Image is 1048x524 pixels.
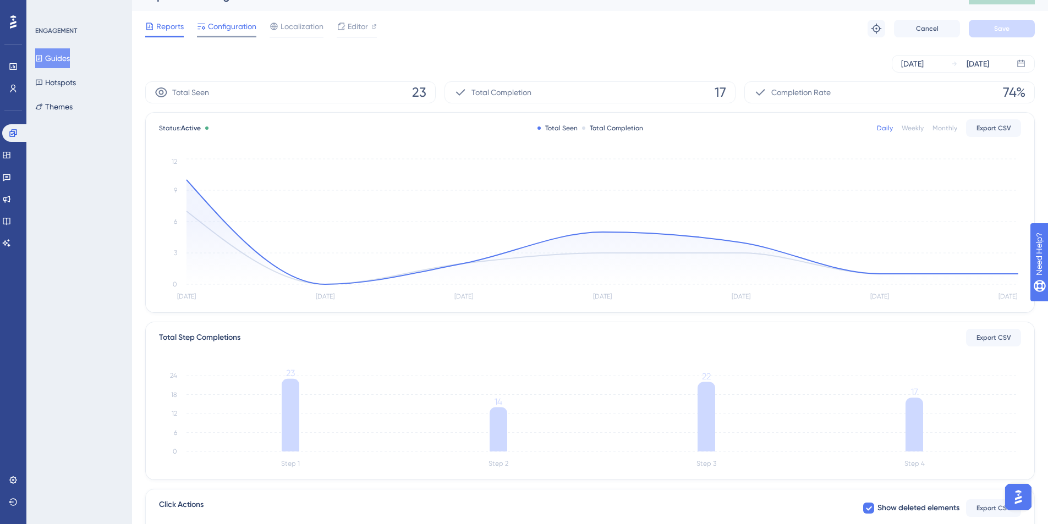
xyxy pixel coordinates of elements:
[967,57,989,70] div: [DATE]
[172,158,177,166] tspan: 12
[208,20,256,33] span: Configuration
[159,124,201,133] span: Status:
[696,460,716,467] tspan: Step 3
[348,20,368,33] span: Editor
[877,501,959,515] span: Show deleted elements
[286,368,295,378] tspan: 23
[174,218,177,225] tspan: 6
[281,460,300,467] tspan: Step 1
[173,448,177,455] tspan: 0
[172,410,177,417] tspan: 12
[916,24,939,33] span: Cancel
[966,119,1021,137] button: Export CSV
[281,20,323,33] span: Localization
[35,26,77,35] div: ENGAGEMENT
[412,84,426,101] span: 23
[1003,84,1025,101] span: 74%
[593,293,612,300] tspan: [DATE]
[159,331,240,344] div: Total Step Completions
[732,293,750,300] tspan: [DATE]
[969,20,1035,37] button: Save
[156,20,184,33] span: Reports
[26,3,69,16] span: Need Help?
[877,124,893,133] div: Daily
[904,460,925,467] tspan: Step 4
[174,429,177,437] tspan: 6
[174,249,177,257] tspan: 3
[998,293,1017,300] tspan: [DATE]
[771,86,831,99] span: Completion Rate
[702,371,711,382] tspan: 22
[177,293,196,300] tspan: [DATE]
[976,124,1011,133] span: Export CSV
[489,460,508,467] tspan: Step 2
[976,333,1011,342] span: Export CSV
[172,86,209,99] span: Total Seen
[902,124,924,133] div: Weekly
[171,391,177,399] tspan: 18
[35,73,76,92] button: Hotspots
[901,57,924,70] div: [DATE]
[1002,481,1035,514] iframe: UserGuiding AI Assistant Launcher
[715,84,726,101] span: 17
[994,24,1009,33] span: Save
[932,124,957,133] div: Monthly
[894,20,960,37] button: Cancel
[174,186,177,194] tspan: 9
[159,498,204,518] span: Click Actions
[35,48,70,68] button: Guides
[35,97,73,117] button: Themes
[495,396,502,407] tspan: 14
[181,124,201,132] span: Active
[537,124,578,133] div: Total Seen
[966,329,1021,346] button: Export CSV
[870,293,889,300] tspan: [DATE]
[170,372,177,379] tspan: 24
[316,293,334,300] tspan: [DATE]
[454,293,473,300] tspan: [DATE]
[966,499,1021,517] button: Export CSV
[173,280,177,288] tspan: 0
[582,124,643,133] div: Total Completion
[976,504,1011,512] span: Export CSV
[911,387,918,397] tspan: 17
[471,86,531,99] span: Total Completion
